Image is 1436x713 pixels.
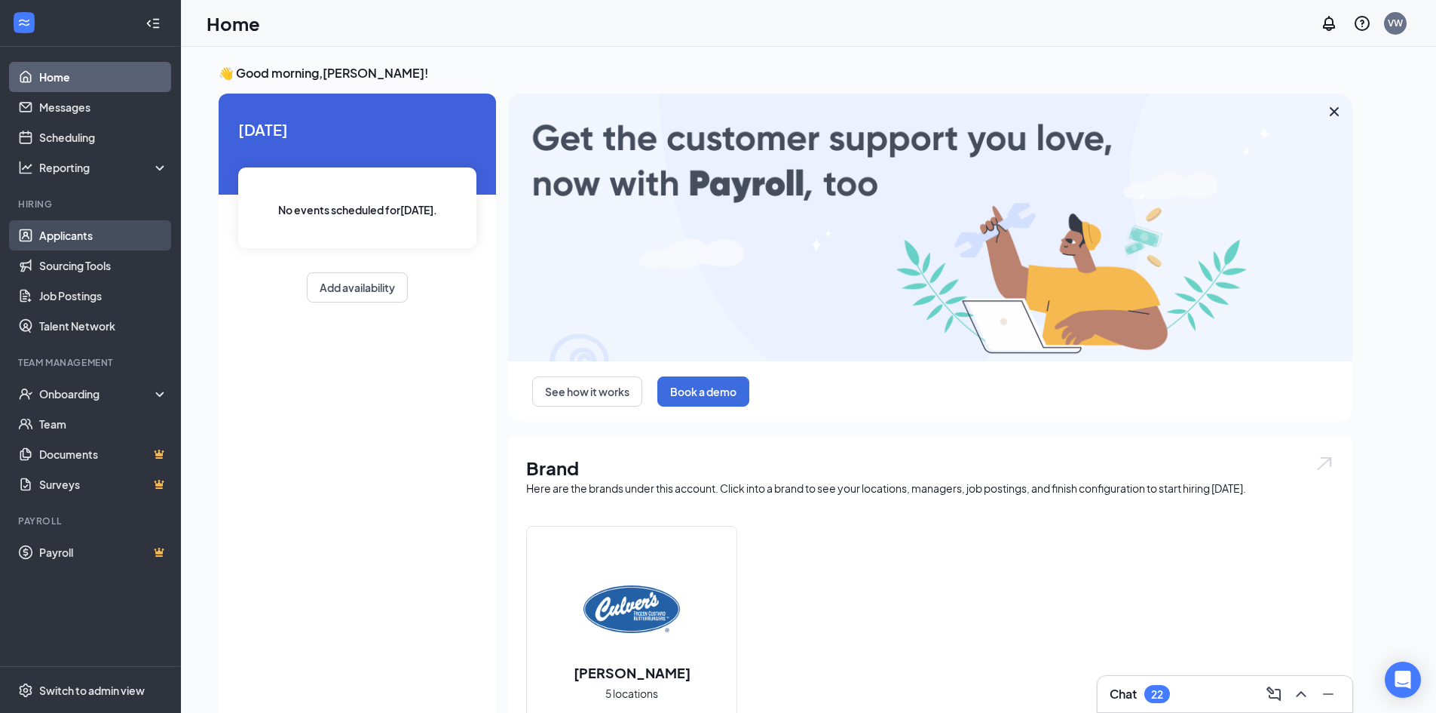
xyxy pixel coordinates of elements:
[1289,682,1313,706] button: ChevronUp
[1151,688,1163,701] div: 22
[18,198,165,211] div: Hiring
[532,376,642,407] button: See how it works
[18,356,165,369] div: Team Management
[238,118,476,141] span: [DATE]
[1292,685,1310,703] svg: ChevronUp
[526,455,1334,481] h1: Brand
[278,201,437,218] span: No events scheduled for [DATE] .
[17,15,32,30] svg: WorkstreamLogo
[18,515,165,527] div: Payroll
[1110,686,1137,702] h3: Chat
[1316,682,1340,706] button: Minimize
[39,537,168,567] a: PayrollCrown
[1265,685,1283,703] svg: ComposeMessage
[18,160,33,175] svg: Analysis
[559,663,706,682] h2: [PERSON_NAME]
[39,386,155,401] div: Onboarding
[39,281,168,311] a: Job Postings
[207,11,260,36] h1: Home
[526,481,1334,496] div: Here are the brands under this account. Click into a brand to see your locations, managers, job p...
[219,65,1352,81] h3: 👋 Good morning, [PERSON_NAME] !
[39,62,168,92] a: Home
[1388,17,1403,29] div: VW
[18,386,33,401] svg: UserCheck
[1353,14,1371,32] svg: QuestionInfo
[39,683,145,698] div: Switch to admin view
[1262,682,1286,706] button: ComposeMessage
[605,685,658,702] span: 5 locations
[583,561,680,657] img: Culver's
[1315,455,1334,472] img: open.6027fd2a22e1237b5b06.svg
[18,683,33,698] svg: Settings
[1319,685,1337,703] svg: Minimize
[1320,14,1338,32] svg: Notifications
[39,250,168,281] a: Sourcing Tools
[39,122,168,152] a: Scheduling
[1325,103,1343,121] svg: Cross
[39,220,168,250] a: Applicants
[39,439,168,469] a: DocumentsCrown
[307,272,408,303] button: Add availability
[39,311,168,341] a: Talent Network
[657,376,749,407] button: Book a demo
[508,94,1352,361] img: payroll-large.gif
[39,92,168,122] a: Messages
[1385,662,1421,698] div: Open Intercom Messenger
[39,409,168,439] a: Team
[39,469,168,499] a: SurveysCrown
[145,16,161,31] svg: Collapse
[39,160,169,175] div: Reporting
